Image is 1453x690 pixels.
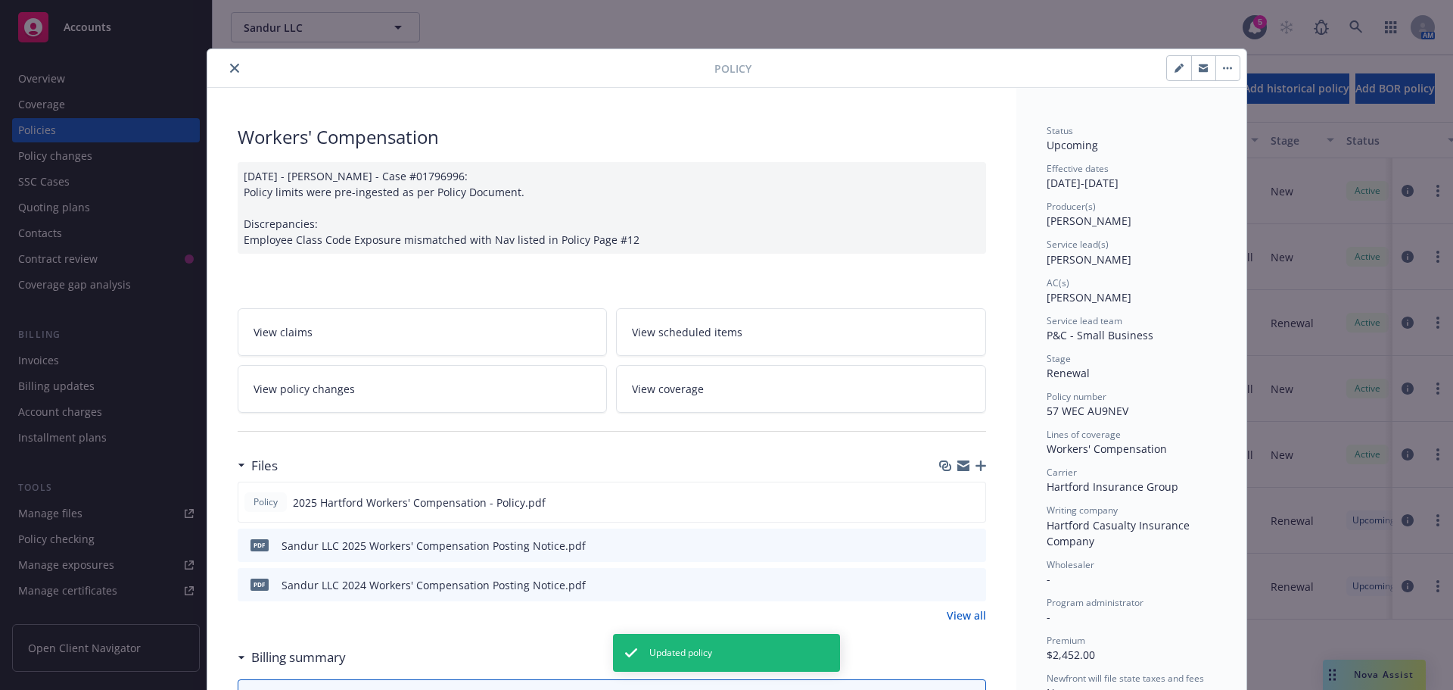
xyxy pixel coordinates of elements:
span: Newfront will file state taxes and fees [1047,672,1204,685]
span: Service lead(s) [1047,238,1109,251]
span: Renewal [1047,366,1090,380]
span: pdf [250,579,269,590]
span: Policy number [1047,390,1106,403]
span: View policy changes [254,381,355,397]
div: Sandur LLC 2025 Workers' Compensation Posting Notice.pdf [282,538,586,554]
span: Hartford Casualty Insurance Company [1047,518,1193,548]
span: Wholesaler [1047,558,1094,571]
div: Billing summary [238,648,346,667]
div: Workers' Compensation [238,124,986,150]
span: View claims [254,324,313,340]
div: Files [238,456,278,476]
span: [PERSON_NAME] [1047,252,1131,267]
span: Upcoming [1047,138,1098,152]
button: download file [942,538,954,554]
span: pdf [250,539,269,551]
span: AC(s) [1047,276,1069,289]
button: preview file [966,577,980,593]
span: Carrier [1047,466,1077,479]
span: Effective dates [1047,162,1109,175]
span: Premium [1047,634,1085,647]
span: Policy [250,495,281,509]
div: [DATE] - [DATE] [1047,162,1216,191]
span: Producer(s) [1047,200,1096,213]
span: [PERSON_NAME] [1047,214,1131,228]
button: download file [942,577,954,593]
span: View scheduled items [632,324,742,340]
a: View claims [238,308,608,356]
span: Policy [714,61,751,76]
h3: Billing summary [251,648,346,667]
div: Sandur LLC 2024 Workers' Compensation Posting Notice.pdf [282,577,586,593]
span: 57 WEC AU9NEV [1047,404,1128,418]
div: Workers' Compensation [1047,441,1216,457]
span: $2,452.00 [1047,648,1095,662]
span: Status [1047,124,1073,137]
button: preview file [966,538,980,554]
a: View all [947,607,986,623]
span: Writing company [1047,504,1118,517]
span: Hartford Insurance Group [1047,479,1178,494]
span: Program administrator [1047,596,1143,609]
span: Service lead team [1047,314,1122,327]
button: close [226,59,244,77]
span: Stage [1047,352,1071,365]
h3: Files [251,456,278,476]
span: [PERSON_NAME] [1047,290,1131,304]
a: View scheduled items [616,308,986,356]
span: Lines of coverage [1047,428,1121,441]
a: View policy changes [238,365,608,413]
div: [DATE] - [PERSON_NAME] - Case #01796996: Policy limits were pre-ingested as per Policy Document. ... [238,162,986,254]
button: preview file [966,495,979,510]
span: Updated policy [649,646,712,660]
span: 2025 Hartford Workers' Compensation - Policy.pdf [293,495,546,510]
span: P&C - Small Business [1047,328,1153,342]
span: - [1047,610,1050,624]
span: View coverage [632,381,704,397]
span: - [1047,572,1050,586]
a: View coverage [616,365,986,413]
button: download file [941,495,954,510]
